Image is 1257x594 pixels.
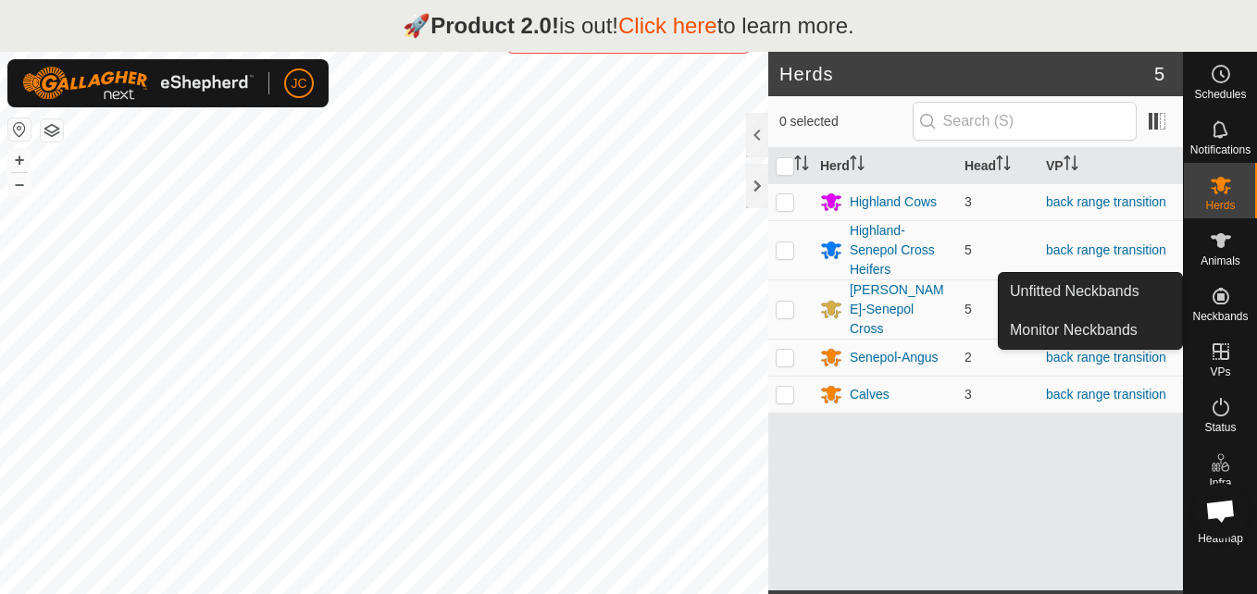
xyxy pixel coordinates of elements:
[999,273,1182,310] a: Unfitted Neckbands
[1198,533,1243,544] span: Heatmap
[1064,158,1078,173] p-sorticon: Activate to sort
[1201,255,1240,266] span: Animals
[850,221,950,279] div: Highland-Senepol Cross Heifers
[850,192,937,212] div: Highland Cows
[1193,483,1249,538] div: Open chat
[850,280,950,339] div: [PERSON_NAME]-Senepol Cross
[1204,422,1236,433] span: Status
[965,387,972,402] span: 3
[1046,194,1166,209] a: back range transition
[1046,242,1166,257] a: back range transition
[965,194,972,209] span: 3
[957,148,1039,184] th: Head
[41,119,63,142] button: Map Layers
[1010,280,1139,303] span: Unfitted Neckbands
[850,385,890,404] div: Calves
[1010,319,1138,341] span: Monitor Neckbands
[1046,387,1166,402] a: back range transition
[965,302,972,316] span: 5
[779,63,1154,85] h2: Herds
[1205,200,1235,211] span: Herds
[850,348,939,367] div: Senepol-Angus
[403,9,854,43] p: 🚀 is out! to learn more.
[965,350,972,365] span: 2
[1192,311,1248,322] span: Neckbands
[779,112,913,131] span: 0 selected
[794,158,809,173] p-sorticon: Activate to sort
[22,67,254,100] img: Gallagher Logo
[850,158,865,173] p-sorticon: Activate to sort
[8,118,31,141] button: Reset Map
[913,102,1137,141] input: Search (S)
[1210,366,1230,377] span: VPs
[430,13,559,38] strong: Product 2.0!
[1039,148,1183,184] th: VP
[1209,477,1231,489] span: Infra
[813,148,957,184] th: Herd
[618,13,717,38] a: Click here
[8,173,31,195] button: –
[965,242,972,257] span: 5
[1046,350,1166,365] a: back range transition
[1190,144,1251,155] span: Notifications
[1194,89,1246,100] span: Schedules
[291,74,306,93] span: JC
[8,149,31,171] button: +
[1154,60,1164,88] span: 5
[999,312,1182,349] a: Monitor Neckbands
[996,158,1011,173] p-sorticon: Activate to sort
